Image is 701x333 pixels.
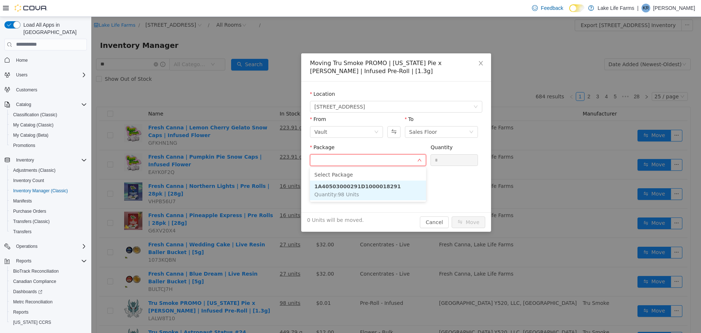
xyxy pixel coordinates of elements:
span: Catalog [13,100,87,109]
span: Transfers [10,227,87,236]
button: Inventory Count [7,175,90,186]
span: 0 Units will be moved. [216,200,273,207]
button: Promotions [7,140,90,151]
button: [US_STATE] CCRS [7,317,90,328]
div: Please select a package number or remove this field. [219,150,335,165]
span: Promotions [10,141,87,150]
button: Swap [296,109,309,121]
label: To [314,99,322,105]
span: My Catalog (Beta) [13,132,49,138]
button: My Catalog (Classic) [7,120,90,130]
button: Reports [1,256,90,266]
input: Package [223,139,326,150]
a: Inventory Count [10,176,47,185]
span: Inventory Manager (Classic) [10,186,87,195]
button: Operations [1,241,90,251]
a: Classification (Classic) [10,110,60,119]
label: From [219,99,235,105]
label: Quantity [339,128,361,133]
span: Classification (Classic) [10,110,87,119]
span: Purchase Orders [10,207,87,216]
span: Transfers (Classic) [13,219,50,224]
li: 1A40503000291D1000018291 [219,164,335,183]
button: Manifests [7,196,90,206]
button: Users [13,71,30,79]
span: Washington CCRS [10,318,87,327]
a: Promotions [10,141,38,150]
span: Transfers (Classic) [10,217,87,226]
button: Classification (Classic) [7,110,90,120]
a: Reports [10,308,31,317]
span: Feedback [541,4,563,12]
i: icon: down [378,113,382,118]
button: Catalog [1,99,90,110]
img: Cova [15,4,47,12]
button: Operations [13,242,41,251]
a: Home [13,56,31,65]
span: Manifests [13,198,32,204]
span: Adjustments (Classic) [10,166,87,175]
span: BioTrack Reconciliation [13,268,59,274]
span: Promotions [13,143,35,148]
span: My Catalog (Classic) [10,121,87,129]
span: Home [13,56,87,65]
button: Inventory [1,155,90,165]
button: Reports [7,307,90,317]
i: icon: down [382,88,387,93]
input: Dark Mode [569,4,585,12]
a: Adjustments (Classic) [10,166,58,175]
span: Canadian Compliance [10,277,87,286]
span: Users [13,71,87,79]
button: Transfers (Classic) [7,216,90,227]
span: My Catalog (Beta) [10,131,87,140]
a: Customers [13,86,40,94]
span: Inventory Count [10,176,87,185]
i: icon: close [387,43,392,49]
div: Sales Floor [318,110,346,121]
span: Customers [13,85,87,94]
a: Dashboards [10,287,45,296]
a: Feedback [529,1,566,15]
input: Quantity [340,138,386,149]
a: Canadian Compliance [10,277,59,286]
li: Select Package [219,152,335,164]
div: Vault [223,110,236,121]
i: icon: down [326,141,330,146]
button: icon: swapMove [360,200,394,211]
span: Operations [13,242,87,251]
button: Purchase Orders [7,206,90,216]
i: icon: down [283,113,287,118]
span: Quantity : 98 Units [223,175,268,181]
span: Metrc Reconciliation [13,299,53,305]
div: Moving Tru Smoke PROMO | [US_STATE] Pie x [PERSON_NAME] | Infused Pre-Roll | [1.3g] [219,42,391,58]
p: [PERSON_NAME] [653,4,695,12]
button: Inventory Manager (Classic) [7,186,90,196]
a: Purchase Orders [10,207,49,216]
button: Inventory [13,156,37,164]
a: Manifests [10,197,35,205]
span: Users [16,72,27,78]
span: Customers [16,87,37,93]
span: Purchase Orders [13,208,46,214]
span: Manifests [10,197,87,205]
a: [US_STATE] CCRS [10,318,54,327]
a: Inventory Manager (Classic) [10,186,71,195]
span: Adjustments (Classic) [13,167,55,173]
span: Transfers [13,229,31,235]
a: BioTrack Reconciliation [10,267,62,276]
span: Inventory [13,156,87,164]
span: Dashboards [10,287,87,296]
a: Dashboards [7,287,90,297]
span: Reports [13,257,87,265]
a: My Catalog (Beta) [10,131,51,140]
span: [US_STATE] CCRS [13,319,51,325]
span: Metrc Reconciliation [10,298,87,306]
label: Location [219,74,244,80]
button: Catalog [13,100,34,109]
button: My Catalog (Beta) [7,130,90,140]
button: Close [379,37,400,57]
button: Adjustments (Classic) [7,165,90,175]
button: Cancel [329,200,357,211]
span: Reports [13,309,28,315]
